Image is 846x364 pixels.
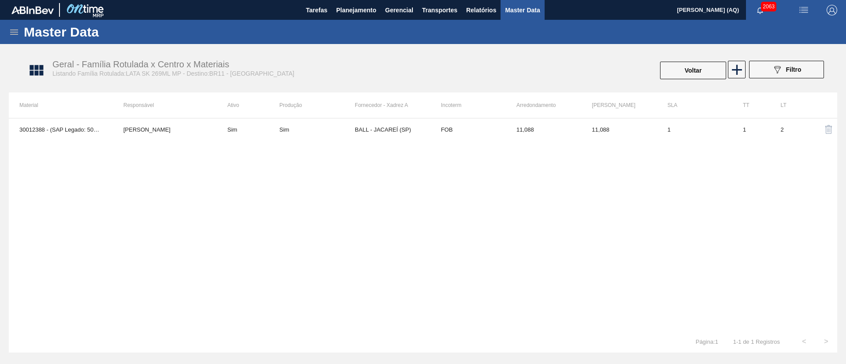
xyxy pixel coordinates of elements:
th: LT [770,92,808,118]
div: Material sem Data de Descontinuação [279,126,355,133]
div: Sim [279,126,289,133]
th: Produção [279,92,355,118]
button: Voltar [660,62,726,79]
span: Master Data [505,5,540,15]
button: > [815,331,837,353]
span: 2063 [761,2,776,11]
button: Filtro [749,61,824,78]
div: Nova Família Rotulada x Centro x Material [727,61,745,80]
th: Fornecedor - Xadrez A [355,92,430,118]
span: Geral - Família Rotulada x Centro x Materiais [52,59,229,69]
th: SLA [657,92,732,118]
th: [PERSON_NAME] [581,92,657,118]
th: Arredondamento [506,92,581,118]
td: BALL - JACAREÍ (SP) [355,118,430,140]
span: 1 - 1 de 1 Registros [731,338,780,345]
button: delete-icon [818,119,839,140]
td: 1 [732,118,770,140]
img: delete-icon [824,124,834,135]
span: Gerencial [385,5,413,15]
td: 11.088 [506,118,581,140]
td: 1 [657,118,732,140]
span: Tarefas [306,5,327,15]
td: 11.088 [581,118,657,140]
th: Ativo [217,92,279,118]
img: userActions [798,5,809,15]
div: Voltar Para Família Rotulada x Centro [659,61,727,80]
td: 2 [770,118,808,140]
th: Responsável [113,92,217,118]
button: < [793,331,815,353]
th: TT [732,92,770,118]
span: Transportes [422,5,457,15]
img: TNhmsLtSVTkK8tSr43FrP2fwEKptu5GPRR3wAAAABJRU5ErkJggg== [11,6,54,14]
span: Planejamento [336,5,376,15]
h1: Master Data [24,27,180,37]
div: Excluir Material [818,119,827,140]
td: Sim [217,118,279,140]
td: MARILIA RIBEIRO BALARDIN [113,118,217,140]
td: FOB [430,118,506,140]
td: 30012388 - (SAP Legado: 50798713) - LATA AL. 269ML SK MP 429 [9,118,113,140]
span: Página : 1 [696,338,718,345]
th: Incoterm [430,92,506,118]
span: Filtro [786,66,801,73]
th: Material [9,92,113,118]
div: Filtrar Família Rotulada x Centro x Material [745,61,828,80]
button: Notificações [746,4,774,16]
span: Relatórios [466,5,496,15]
span: Listando Família Rotulada:LATA SK 269ML MP - Destino:BR11 - [GEOGRAPHIC_DATA] [52,70,294,77]
img: Logout [827,5,837,15]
